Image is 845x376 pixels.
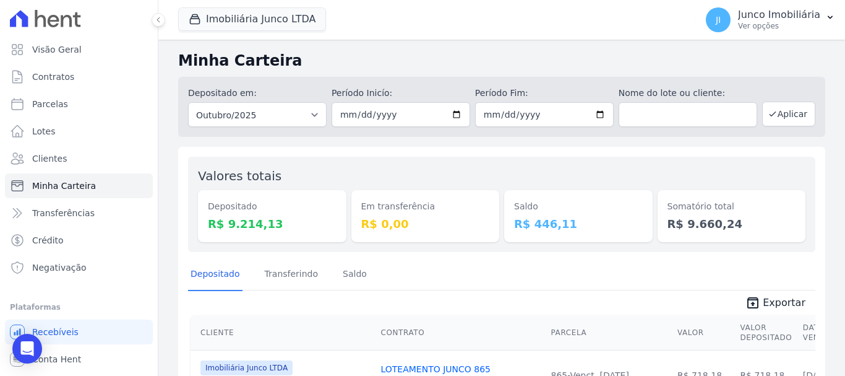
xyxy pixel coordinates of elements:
a: Saldo [340,259,369,291]
dt: Depositado [208,200,337,213]
th: Valor [672,315,735,351]
a: Depositado [188,259,242,291]
span: Recebíveis [32,326,79,338]
th: Parcela [546,315,672,351]
span: Negativação [32,261,87,274]
label: Depositado em: [188,88,257,98]
dt: Saldo [514,200,643,213]
h2: Minha Carteira [178,50,825,72]
div: Plataformas [10,300,148,315]
span: Visão Geral [32,43,82,56]
dd: R$ 9.214,13 [208,216,337,232]
a: Clientes [5,146,153,171]
a: LOTEAMENTO JUNCO 865 [380,364,491,374]
dt: Somatório total [667,200,796,213]
span: Contratos [32,71,74,83]
th: Cliente [191,315,375,351]
span: Minha Carteira [32,180,96,192]
span: Clientes [32,152,67,165]
a: Visão Geral [5,37,153,62]
span: Transferências [32,207,95,219]
dt: Em transferência [361,200,490,213]
label: Nome do lote ou cliente: [619,87,757,100]
span: Parcelas [32,98,68,110]
a: Lotes [5,119,153,144]
span: Exportar [763,295,805,310]
a: Crédito [5,228,153,253]
div: Open Intercom Messenger [12,334,42,364]
p: Junco Imobiliária [738,9,820,21]
a: Negativação [5,255,153,280]
label: Período Inicío: [332,87,470,100]
a: Minha Carteira [5,173,153,198]
button: Aplicar [762,102,815,126]
th: Valor Depositado [735,315,797,351]
a: unarchive Exportar [736,295,815,313]
span: Imobiliária Junco LTDA [200,361,293,375]
a: Transferindo [262,259,321,291]
dd: R$ 446,11 [514,216,643,232]
a: Parcelas [5,92,153,116]
a: Recebíveis [5,320,153,344]
button: JI Junco Imobiliária Ver opções [696,2,845,37]
a: Transferências [5,201,153,225]
p: Ver opções [738,21,820,31]
a: Contratos [5,64,153,89]
span: Crédito [32,234,64,247]
a: Conta Hent [5,347,153,372]
label: Período Fim: [475,87,614,100]
dd: R$ 9.660,24 [667,216,796,232]
span: Conta Hent [32,353,81,365]
span: Lotes [32,125,56,138]
th: Contrato [375,315,546,351]
dd: R$ 0,00 [361,216,490,232]
span: JI [716,15,721,24]
button: Imobiliária Junco LTDA [178,7,326,31]
label: Valores totais [198,168,281,183]
i: unarchive [745,295,760,310]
